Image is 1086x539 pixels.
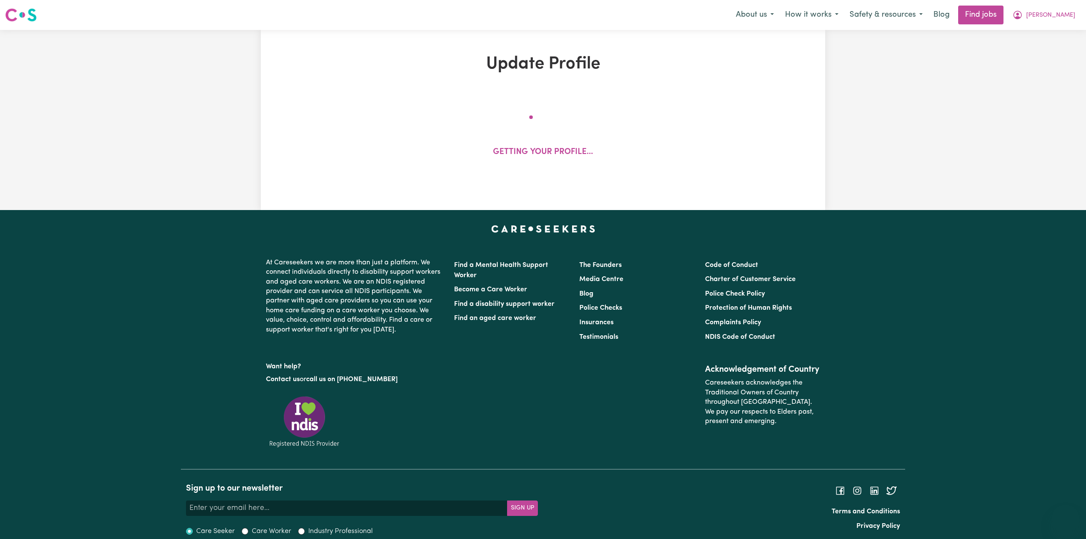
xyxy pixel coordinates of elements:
a: Privacy Policy [856,523,900,530]
a: Code of Conduct [705,262,758,269]
a: Follow Careseekers on LinkedIn [869,487,879,494]
span: [PERSON_NAME] [1026,11,1075,20]
button: Subscribe [507,500,538,516]
a: Protection of Human Rights [705,305,792,311]
a: Careseekers home page [491,225,595,232]
a: Careseekers logo [5,5,37,25]
a: Blog [928,6,955,24]
a: Charter of Customer Service [705,276,796,283]
a: Contact us [266,376,300,383]
button: Safety & resources [844,6,928,24]
a: Insurances [579,319,614,326]
label: Industry Professional [308,526,373,536]
a: Police Checks [579,305,622,311]
button: My Account [1007,6,1081,24]
img: Careseekers logo [5,7,37,23]
p: Careseekers acknowledges the Traditional Owners of Country throughout [GEOGRAPHIC_DATA]. We pay o... [705,375,820,429]
label: Care Seeker [196,526,235,536]
p: Getting your profile... [493,146,593,159]
iframe: Button to launch messaging window [1052,505,1079,532]
a: Become a Care Worker [454,286,527,293]
a: Media Centre [579,276,623,283]
a: Follow Careseekers on Instagram [852,487,862,494]
a: NDIS Code of Conduct [705,334,775,341]
a: The Founders [579,262,622,269]
a: Terms and Conditions [832,508,900,515]
input: Enter your email here... [186,500,508,516]
a: Find a Mental Health Support Worker [454,262,548,279]
a: Police Check Policy [705,290,765,297]
p: or [266,371,444,388]
a: Complaints Policy [705,319,761,326]
a: Follow Careseekers on Twitter [886,487,897,494]
a: Follow Careseekers on Facebook [835,487,845,494]
a: Find jobs [958,6,1003,24]
p: Want help? [266,358,444,371]
img: Registered NDIS provider [266,395,343,448]
p: At Careseekers we are more than just a platform. We connect individuals directly to disability su... [266,255,444,338]
a: Blog [579,290,593,297]
button: About us [730,6,779,24]
h2: Sign up to our newsletter [186,483,538,494]
a: Find an aged care worker [454,315,536,322]
a: Testimonials [579,334,618,341]
h2: Acknowledgement of Country [705,364,820,375]
h1: Update Profile [360,54,726,74]
label: Care Worker [252,526,291,536]
button: How it works [779,6,844,24]
a: call us on [PHONE_NUMBER] [306,376,398,383]
a: Find a disability support worker [454,301,555,308]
